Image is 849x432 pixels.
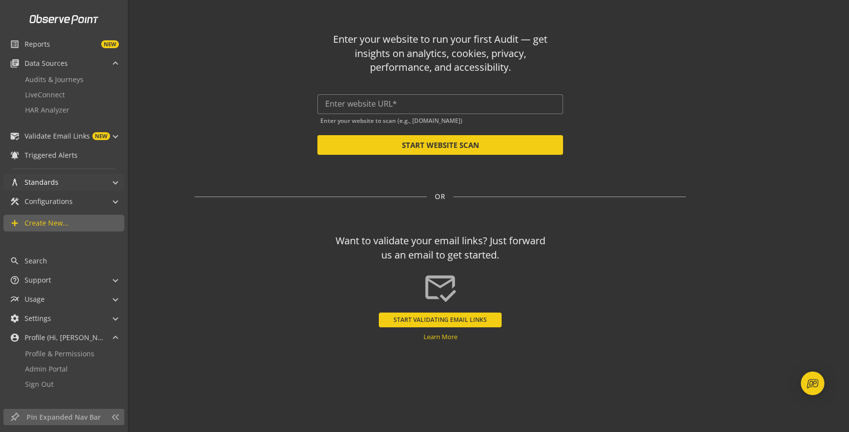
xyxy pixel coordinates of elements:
input: Enter website URL* [325,99,555,109]
mat-expansion-panel-header: Standards [3,174,124,191]
span: HAR Analyzer [25,105,69,115]
button: START WEBSITE SCAN [317,135,563,155]
a: Triggered Alerts [3,147,124,164]
a: ReportsNEW [3,36,124,53]
mat-icon: help_outline [10,275,20,285]
span: NEW [101,40,119,48]
div: Data Sources [3,72,124,125]
mat-expansion-panel-header: Profile (Hi, [PERSON_NAME]!) [3,329,124,346]
mat-icon: architecture [10,177,20,187]
mat-expansion-panel-header: Settings [3,310,124,327]
span: Usage [25,294,45,304]
mat-expansion-panel-header: Configurations [3,193,124,210]
span: Sign Out [25,379,54,389]
span: Triggered Alerts [25,150,78,160]
button: START VALIDATING EMAIL LINKS [379,313,502,327]
mat-icon: add [10,218,20,228]
span: Pin Expanded Nav Bar [27,412,106,422]
span: Search [25,256,47,266]
mat-icon: account_circle [10,333,20,343]
span: Validate Email Links [25,131,90,141]
span: Profile (Hi, [PERSON_NAME]!) [25,333,103,343]
span: Support [25,275,51,285]
a: Learn More [424,332,457,341]
mat-icon: search [10,256,20,266]
div: Open Intercom Messenger [801,372,824,395]
span: Admin Portal [25,364,68,374]
mat-expansion-panel-header: Usage [3,291,124,308]
div: Want to validate your email links? Just forward us an email to get started. [331,234,550,262]
span: Standards [25,177,58,187]
mat-expansion-panel-header: Validate Email LinksNEW [3,128,124,144]
mat-icon: notifications_active [10,150,20,160]
div: Enter your website to run your first Audit — get insights on analytics, cookies, privacy, perform... [331,32,550,75]
mat-icon: multiline_chart [10,294,20,304]
mat-icon: list_alt [10,39,20,49]
div: Profile (Hi, [PERSON_NAME]!) [3,346,124,400]
span: Reports [25,39,50,49]
span: Audits & Journeys [25,75,84,84]
mat-icon: construction [10,197,20,206]
mat-hint: Enter your website to scan (e.g., [DOMAIN_NAME]) [320,115,462,124]
mat-icon: mark_email_read [10,131,20,141]
span: NEW [92,132,110,140]
mat-icon: mark_email_read [423,270,457,305]
mat-icon: library_books [10,58,20,68]
span: Data Sources [25,58,68,68]
span: Profile & Permissions [25,349,94,358]
mat-icon: settings [10,314,20,323]
span: Settings [25,314,51,323]
mat-expansion-panel-header: Support [3,272,124,288]
a: Create New... [3,215,124,231]
a: Search [3,253,124,269]
span: Create New... [25,218,69,228]
span: LiveConnect [25,90,65,99]
span: OR [435,192,446,202]
span: Configurations [25,197,73,206]
mat-expansion-panel-header: Data Sources [3,55,124,72]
